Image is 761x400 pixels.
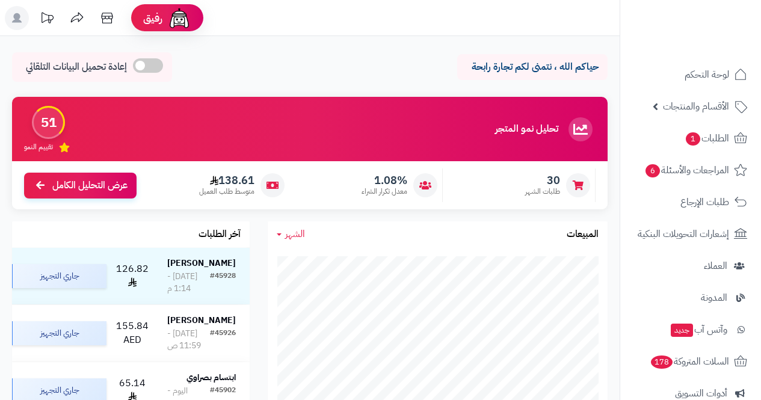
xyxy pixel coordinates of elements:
span: جديد [671,324,693,337]
span: تقييم النمو [24,142,53,152]
span: العملاء [704,257,727,274]
a: طلبات الإرجاع [627,188,754,217]
a: إشعارات التحويلات البنكية [627,220,754,248]
span: عرض التحليل الكامل [52,179,128,192]
span: 6 [645,164,661,177]
a: الطلبات1 [627,124,754,153]
h3: تحليل نمو المتجر [495,124,558,135]
strong: ابتسام بصراوي [186,371,236,384]
span: طلبات الشهر [525,186,560,197]
span: 1.08% [362,174,407,187]
span: إشعارات التحويلات البنكية [638,226,729,242]
img: ai-face.png [167,6,191,30]
a: عرض التحليل الكامل [24,173,137,198]
span: المدونة [701,289,727,306]
div: #45926 [210,328,236,352]
a: المراجعات والأسئلة6 [627,156,754,185]
h3: المبيعات [567,229,599,240]
strong: [PERSON_NAME] [167,314,236,327]
span: طلبات الإرجاع [680,194,729,211]
span: متوسط طلب العميل [199,186,254,197]
a: الشهر [277,227,305,241]
div: جاري التجهيز [10,321,106,345]
div: [DATE] - 11:59 ص [167,328,210,352]
span: 1 [685,132,701,146]
span: وآتس آب [670,321,727,338]
span: 178 [650,355,673,369]
p: حياكم الله ، نتمنى لكم تجارة رابحة [466,60,599,74]
span: الأقسام والمنتجات [663,98,729,115]
span: 30 [525,174,560,187]
strong: [PERSON_NAME] [167,257,236,269]
a: المدونة [627,283,754,312]
span: معدل تكرار الشراء [362,186,407,197]
span: الشهر [285,227,305,241]
span: إعادة تحميل البيانات التلقائي [26,60,127,74]
div: جاري التجهيز [10,264,106,288]
a: لوحة التحكم [627,60,754,89]
div: [DATE] - 1:14 م [167,271,210,295]
td: 126.82 [111,248,153,304]
span: المراجعات والأسئلة [644,162,729,179]
span: الطلبات [685,130,729,147]
img: logo-2.png [679,21,750,46]
span: السلات المتروكة [650,353,729,370]
td: 155.84 AED [111,305,153,362]
span: 138.61 [199,174,254,187]
span: رفيق [143,11,162,25]
h3: آخر الطلبات [199,229,241,240]
a: وآتس آبجديد [627,315,754,344]
a: السلات المتروكة178 [627,347,754,376]
a: العملاء [627,251,754,280]
a: تحديثات المنصة [32,6,62,33]
span: لوحة التحكم [685,66,729,83]
div: #45928 [210,271,236,295]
